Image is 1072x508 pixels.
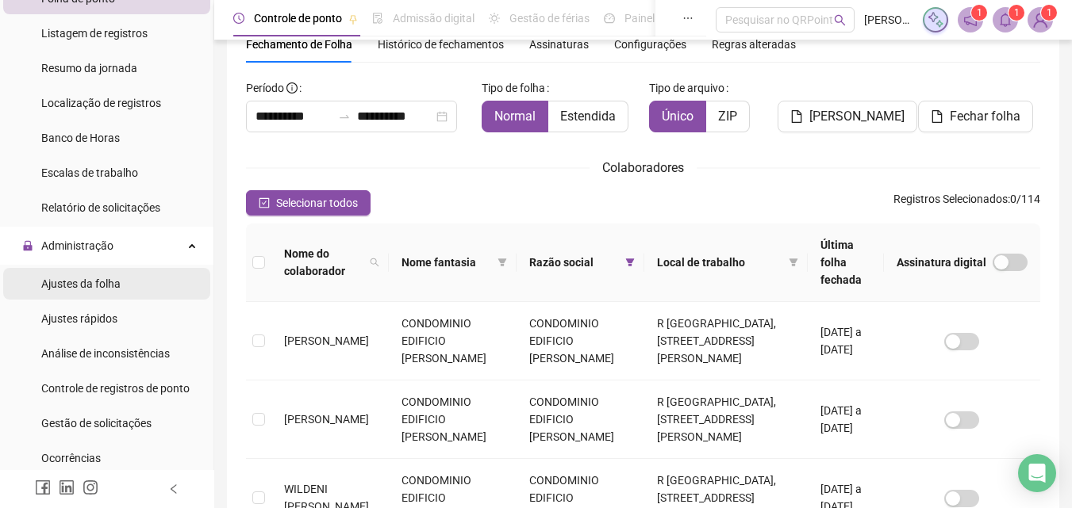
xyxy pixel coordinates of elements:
span: [PERSON_NAME] [284,413,369,426]
span: search [370,258,379,267]
span: instagram [83,479,98,495]
span: info-circle [286,82,298,94]
span: filter [622,250,638,274]
span: Assinatura digital [897,254,986,271]
span: Banco de Horas [41,132,120,144]
td: [DATE] a [DATE] [808,380,884,459]
span: Tipo de arquivo [649,79,724,97]
span: filter [625,258,635,267]
span: search [367,242,382,283]
img: 59777 [1028,8,1052,32]
span: file-done [372,13,383,24]
span: Período [246,82,284,94]
span: Ajustes da folha [41,277,121,290]
td: CONDOMINIO EDIFICIO [PERSON_NAME] [389,380,517,459]
span: Relatório de solicitações [41,201,160,214]
span: Local de trabalho [657,254,782,271]
span: Listagem de registros [41,27,148,40]
button: Selecionar todos [246,190,371,216]
span: Admissão digital [393,12,475,25]
td: [DATE] a [DATE] [808,302,884,380]
span: Painel do DP [624,12,686,25]
span: to [338,110,351,123]
button: Fechar folha [918,101,1033,132]
span: filter [494,250,510,274]
span: Colaboradores [602,160,684,175]
span: Razão social [529,254,619,271]
sup: 1 [971,5,987,21]
span: 1 [977,7,982,18]
span: check-square [259,197,270,208]
span: filter [786,250,801,274]
span: Escalas de trabalho [41,166,138,179]
span: Ajustes rápidos [41,312,117,325]
span: bell [998,13,1012,27]
td: R [GEOGRAPHIC_DATA],[STREET_ADDRESS][PERSON_NAME] [644,302,808,380]
span: 1 [1047,7,1052,18]
span: Registros Selecionados [893,193,1008,205]
td: CONDOMINIO EDIFICIO [PERSON_NAME] [389,302,517,380]
span: Fechamento de Folha [246,38,352,51]
span: Estendida [560,109,616,124]
span: ZIP [718,109,737,124]
span: filter [789,258,798,267]
span: : 0 / 114 [893,190,1040,216]
span: Normal [494,109,536,124]
span: Assinaturas [529,39,589,50]
span: Único [662,109,694,124]
span: Tipo de folha [482,79,545,97]
span: Fechar folha [950,107,1020,126]
button: [PERSON_NAME] [778,101,917,132]
span: search [834,14,846,26]
span: sun [489,13,500,24]
span: Gestão de solicitações [41,417,152,430]
span: Nome do colaborador [284,245,363,280]
sup: 1 [1009,5,1024,21]
span: linkedin [59,479,75,495]
td: R [GEOGRAPHIC_DATA],[STREET_ADDRESS][PERSON_NAME] [644,380,808,459]
span: facebook [35,479,51,495]
span: Análise de inconsistências [41,347,170,360]
td: CONDOMINIO EDIFICIO [PERSON_NAME] [517,302,644,380]
div: Open Intercom Messenger [1018,454,1056,492]
span: lock [22,240,33,251]
th: Última folha fechada [808,223,884,302]
span: Nome fantasia [402,254,491,271]
td: CONDOMINIO EDIFICIO [PERSON_NAME] [517,380,644,459]
span: Administração [41,239,113,252]
span: Gestão de férias [509,12,590,25]
span: file [931,110,943,123]
span: file [790,110,803,123]
span: ellipsis [682,13,694,24]
span: 1 [1014,7,1020,18]
span: Histórico de fechamentos [378,38,504,51]
span: Controle de ponto [254,12,342,25]
span: pushpin [348,14,358,24]
sup: Atualize o seu contato no menu Meus Dados [1041,5,1057,21]
span: left [168,483,179,495]
span: Regras alteradas [712,39,796,50]
span: dashboard [604,13,615,24]
span: Ocorrências [41,452,101,464]
span: Localização de registros [41,97,161,109]
span: Resumo da jornada [41,62,137,74]
span: Selecionar todos [276,194,358,212]
span: clock-circle [233,13,244,24]
span: [PERSON_NAME] [864,11,913,29]
span: notification [963,13,978,27]
span: Configurações [614,39,686,50]
span: [PERSON_NAME] [284,334,369,347]
span: filter [498,258,507,267]
span: Controle de registros de ponto [41,382,190,395]
span: [PERSON_NAME] [809,107,905,126]
span: swap-right [338,110,351,123]
img: sparkle-icon.fc2bf0ac1784a2077858766a79e2daf3.svg [927,11,944,29]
